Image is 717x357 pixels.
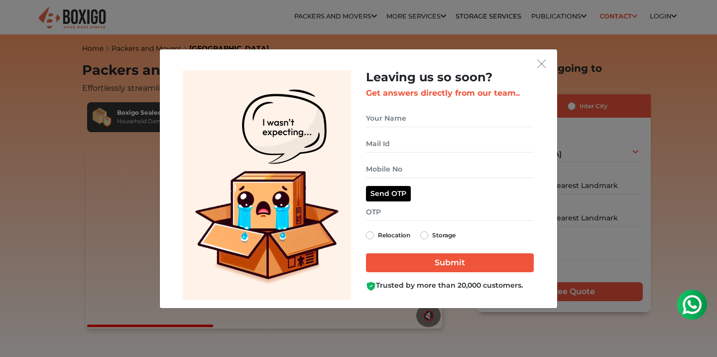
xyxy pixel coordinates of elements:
[183,70,351,300] img: Lead Welcome Image
[366,281,376,291] img: Boxigo Customer Shield
[366,161,534,178] input: Mobile No
[366,88,534,98] h3: Get answers directly from our team..
[366,203,534,221] input: OTP
[366,70,534,85] h2: Leaving us so soon?
[366,186,411,201] button: Send OTP
[10,10,30,30] img: whatsapp-icon.svg
[537,59,546,68] img: exit
[366,280,534,291] div: Trusted by more than 20,000 customers.
[366,135,534,153] input: Mail Id
[366,253,534,272] input: Submit
[378,229,410,241] label: Relocation
[432,229,456,241] label: Storage
[366,110,534,127] input: Your Name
